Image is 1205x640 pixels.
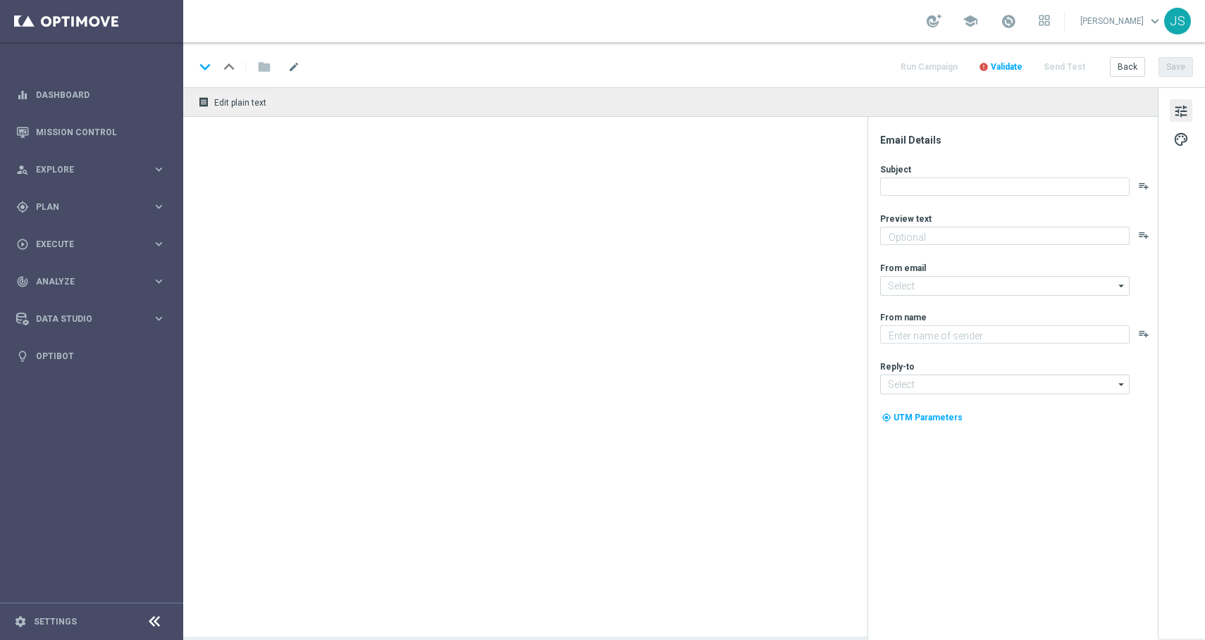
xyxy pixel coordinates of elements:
button: tune [1170,99,1192,122]
button: equalizer Dashboard [16,89,166,101]
i: keyboard_arrow_right [152,237,166,251]
label: Subject [880,164,911,175]
button: playlist_add [1138,328,1149,339]
button: Save [1158,57,1193,77]
i: lightbulb [16,350,29,363]
button: Back [1110,57,1145,77]
span: UTM Parameters [894,413,963,422]
label: Reply-to [880,361,915,372]
i: play_circle_outline [16,238,29,251]
i: receipt [198,96,209,108]
a: Settings [34,617,77,626]
button: my_location UTM Parameters [880,410,964,425]
span: Execute [36,240,152,249]
span: palette [1173,130,1189,149]
span: tune [1173,102,1189,120]
button: Mission Control [16,127,166,138]
span: school [963,13,978,29]
button: error Validate [977,58,1025,77]
span: Edit plain text [214,98,266,108]
span: Explore [36,165,152,174]
button: person_search Explore keyboard_arrow_right [16,164,166,175]
i: person_search [16,163,29,176]
span: keyboard_arrow_down [1147,13,1163,29]
div: Explore [16,163,152,176]
span: Analyze [36,277,152,286]
div: Plan [16,201,152,213]
i: keyboard_arrow_right [152,200,166,213]
i: equalizer [16,89,29,101]
div: Execute [16,238,152,251]
button: playlist_add [1138,180,1149,192]
i: keyboard_arrow_right [152,312,166,325]
div: Email Details [880,134,1156,146]
i: settings [14,615,27,628]
div: Dashboard [16,76,166,113]
label: From name [880,312,927,323]
button: gps_fixed Plan keyboard_arrow_right [16,201,166,213]
i: keyboard_arrow_right [152,163,166,176]
div: Data Studio [16,313,152,325]
i: track_changes [16,275,29,288]
label: From email [880,263,926,274]
button: receipt Edit plain text [194,93,273,111]
button: palette [1170,127,1192,150]
span: Data Studio [36,315,152,323]
div: Analyze [16,275,152,288]
div: Mission Control [16,113,166,151]
i: keyboard_arrow_right [152,275,166,288]
div: JS [1164,8,1191,34]
a: Dashboard [36,76,166,113]
a: Optibot [36,337,166,375]
button: track_changes Analyze keyboard_arrow_right [16,276,166,287]
a: Mission Control [36,113,166,151]
i: gps_fixed [16,201,29,213]
i: arrow_drop_down [1115,375,1129,394]
span: Plan [36,203,152,211]
span: Validate [991,62,1022,72]
i: keyboard_arrow_down [194,56,216,77]
input: Select [880,276,1130,296]
i: my_location [882,413,891,422]
i: error [979,62,989,72]
div: Optibot [16,337,166,375]
a: [PERSON_NAME]keyboard_arrow_down [1079,11,1164,32]
label: Preview text [880,213,932,225]
input: Select [880,375,1130,394]
button: lightbulb Optibot [16,351,166,362]
i: arrow_drop_down [1115,277,1129,295]
button: playlist_add [1138,230,1149,241]
button: play_circle_outline Execute keyboard_arrow_right [16,239,166,250]
button: Data Studio keyboard_arrow_right [16,313,166,325]
span: mode_edit [288,61,300,73]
